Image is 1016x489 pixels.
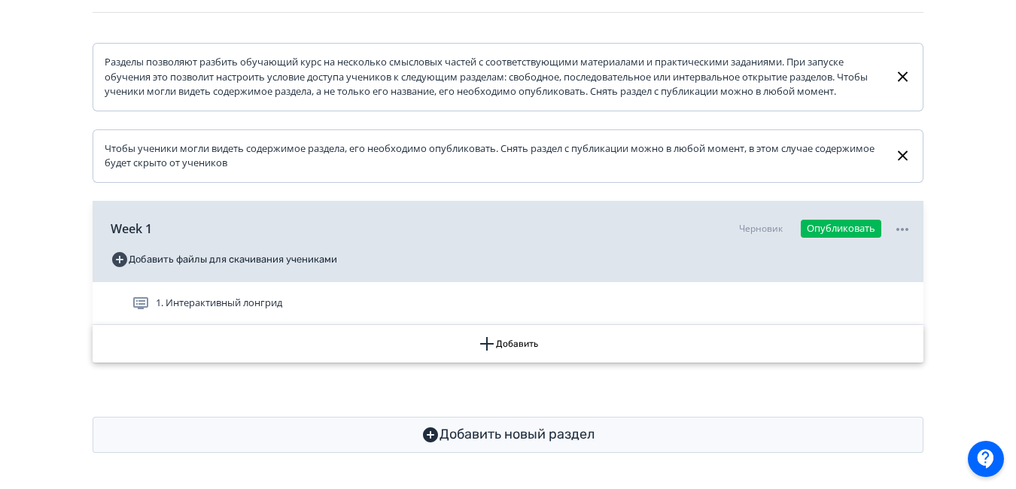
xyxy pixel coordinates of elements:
[93,325,923,363] button: Добавить
[105,141,882,171] div: Чтобы ученики могли видеть содержимое раздела, его необходимо опубликовать. Снять раздел с публик...
[93,417,923,453] button: Добавить новый раздел
[93,282,923,325] div: 1. Интерактивный лонгрид
[105,55,882,99] div: Разделы позволяют разбить обучающий курс на несколько смысловых частей с соответствующими материа...
[801,220,881,238] button: Опубликовать
[111,248,337,272] button: Добавить файлы для скачивания учениками
[739,222,783,235] div: Черновик
[111,220,152,238] span: Week 1
[156,296,282,311] span: 1. Интерактивный лонгрид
